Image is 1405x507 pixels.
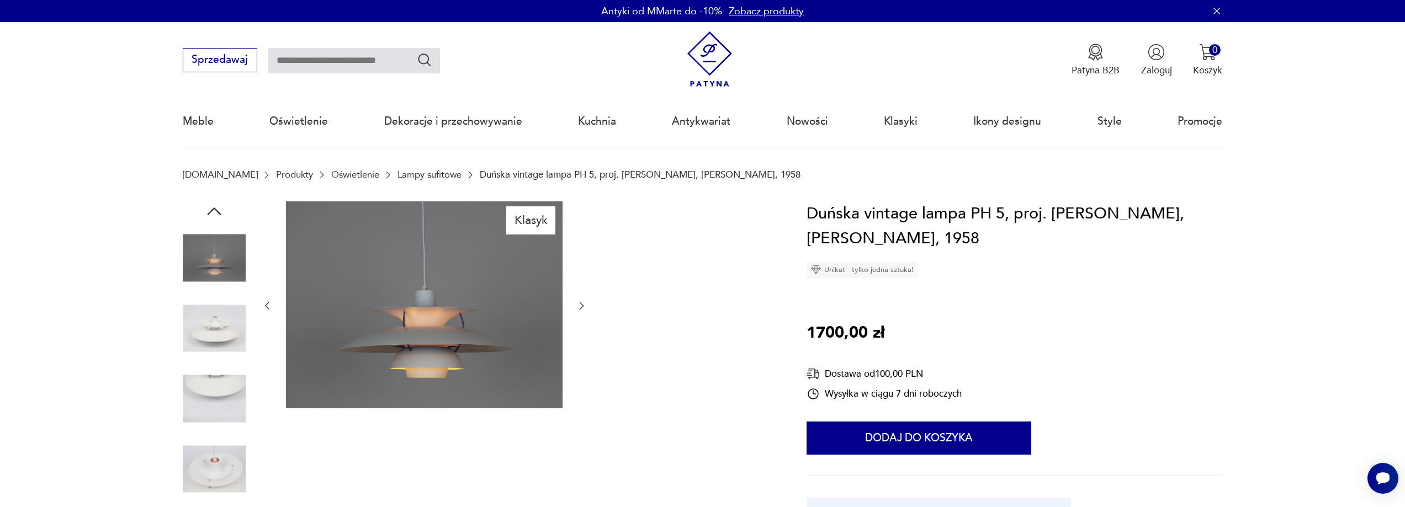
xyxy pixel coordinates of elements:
iframe: Smartsupp widget button [1367,463,1398,494]
p: Koszyk [1193,64,1222,77]
h1: Duńska vintage lampa PH 5, proj. [PERSON_NAME], [PERSON_NAME], 1958 [807,201,1222,252]
img: Zdjęcie produktu Duńska vintage lampa PH 5, proj. Poul Henningsen, Louis Poulsen, 1958 [183,297,246,360]
img: Ikona dostawy [807,367,820,381]
a: Nowości [787,96,828,147]
p: Patyna B2B [1072,64,1120,77]
a: Ikona medaluPatyna B2B [1072,44,1120,77]
a: Meble [183,96,214,147]
button: Dodaj do koszyka [807,421,1031,455]
div: Unikat - tylko jedna sztuka! [807,261,918,278]
button: Sprzedawaj [183,48,257,72]
p: 1700,00 zł [807,321,884,346]
a: Produkty [276,169,313,180]
img: Ikona diamentu [811,265,821,275]
a: Style [1098,96,1122,147]
p: Duńska vintage lampa PH 5, proj. [PERSON_NAME], [PERSON_NAME], 1958 [480,169,800,180]
a: Promocje [1178,96,1222,147]
div: Wysyłka w ciągu 7 dni roboczych [807,387,962,401]
p: Zaloguj [1141,64,1172,77]
img: Ikonka użytkownika [1148,44,1165,61]
a: Antykwariat [672,96,730,147]
a: Zobacz produkty [729,4,804,18]
div: Klasyk [506,206,555,234]
a: Dekoracje i przechowywanie [384,96,522,147]
div: Dostawa od 100,00 PLN [807,367,962,381]
a: Sprzedawaj [183,56,257,65]
img: Patyna - sklep z meblami i dekoracjami vintage [682,31,738,87]
img: Ikona medalu [1087,44,1104,61]
a: Oświetlenie [331,169,379,180]
a: Ikony designu [973,96,1041,147]
img: Ikona koszyka [1199,44,1216,61]
a: Oświetlenie [269,96,328,147]
img: Zdjęcie produktu Duńska vintage lampa PH 5, proj. Poul Henningsen, Louis Poulsen, 1958 [183,367,246,430]
a: Kuchnia [578,96,616,147]
a: [DOMAIN_NAME] [183,169,258,180]
img: Zdjęcie produktu Duńska vintage lampa PH 5, proj. Poul Henningsen, Louis Poulsen, 1958 [183,227,246,290]
img: Zdjęcie produktu Duńska vintage lampa PH 5, proj. Poul Henningsen, Louis Poulsen, 1958 [286,201,563,409]
a: Lampy sufitowe [397,169,462,180]
p: Antyki od MMarte do -10% [601,4,722,18]
button: Zaloguj [1141,44,1172,77]
button: 0Koszyk [1193,44,1222,77]
button: Patyna B2B [1072,44,1120,77]
img: Zdjęcie produktu Duńska vintage lampa PH 5, proj. Poul Henningsen, Louis Poulsen, 1958 [183,437,246,500]
div: 0 [1209,44,1221,56]
a: Klasyki [884,96,918,147]
button: Szukaj [417,52,433,68]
